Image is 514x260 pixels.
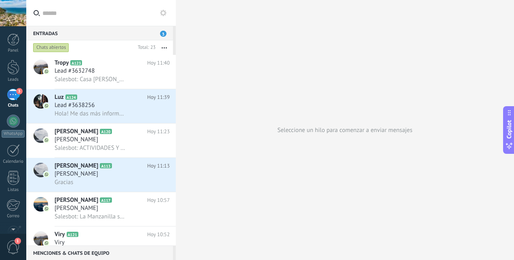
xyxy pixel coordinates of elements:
[2,103,25,108] div: Chats
[44,172,49,177] img: icon
[26,192,176,226] a: avataricon[PERSON_NAME]A117Hoy 10:57[PERSON_NAME]Salesbot: La Manzanilla se encuentra muy cerca d...
[2,214,25,219] div: Correo
[55,93,64,101] span: Luz
[55,162,98,170] span: [PERSON_NAME]
[55,231,65,239] span: Viry
[2,159,25,164] div: Calendario
[55,136,98,144] span: [PERSON_NAME]
[55,101,95,109] span: Lead #3638256
[44,240,49,246] img: icon
[55,196,98,204] span: [PERSON_NAME]
[160,31,166,37] span: 3
[100,163,112,168] span: A113
[147,59,170,67] span: Hoy 11:40
[55,67,95,75] span: Lead #3632748
[100,197,112,203] span: A117
[55,144,125,152] span: Salesbot: ACTIVIDADES Y ATRACCIONES CERCANAS🙌 • Cocodrilario👁 • Tour en lancha bahía🚣 • Tenacatit...
[147,162,170,170] span: Hoy 11:13
[26,55,176,89] a: avatariconTropyA123Hoy 11:40Lead #3632748Salesbot: Casa [PERSON_NAME] es TU casa en la [GEOGRAPHI...
[505,120,513,139] span: Copilot
[67,232,78,237] span: A121
[147,196,170,204] span: Hoy 10:57
[55,110,125,117] span: Hola! Me das más información?
[55,128,98,136] span: [PERSON_NAME]
[44,103,49,109] img: icon
[55,239,65,247] span: Viry
[55,75,125,83] span: Salesbot: Casa [PERSON_NAME] es TU casa en la [GEOGRAPHIC_DATA] en [GEOGRAPHIC_DATA], a 15 km de ...
[100,129,112,134] span: A120
[55,204,98,212] span: [PERSON_NAME]
[156,40,173,55] button: Más
[147,93,170,101] span: Hoy 11:39
[16,88,23,94] span: 3
[55,170,98,178] span: [PERSON_NAME]
[44,206,49,212] img: icon
[2,77,25,82] div: Leads
[147,231,170,239] span: Hoy 10:52
[26,245,173,260] div: Menciones & Chats de equipo
[2,187,25,193] div: Listas
[2,48,25,53] div: Panel
[70,60,82,65] span: A123
[44,137,49,143] img: icon
[65,94,77,100] span: A124
[55,213,125,220] span: Salesbot: La Manzanilla se encuentra muy cerca de [GEOGRAPHIC_DATA], hay que ir hacia [GEOGRAPHIC...
[147,128,170,136] span: Hoy 11:23
[135,44,156,52] div: Total: 23
[44,69,49,74] img: icon
[55,178,73,186] span: Gracias
[2,130,25,138] div: WhatsApp
[33,43,69,52] div: Chats abiertos
[26,89,176,123] a: avatariconLuzA124Hoy 11:39Lead #3638256Hola! Me das más información?
[15,238,21,244] span: 1
[55,59,69,67] span: Tropy
[26,26,173,40] div: Entradas
[26,158,176,192] a: avataricon[PERSON_NAME]A113Hoy 11:13[PERSON_NAME]Gracias
[26,124,176,157] a: avataricon[PERSON_NAME]A120Hoy 11:23[PERSON_NAME]Salesbot: ACTIVIDADES Y ATRACCIONES CERCANAS🙌 • ...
